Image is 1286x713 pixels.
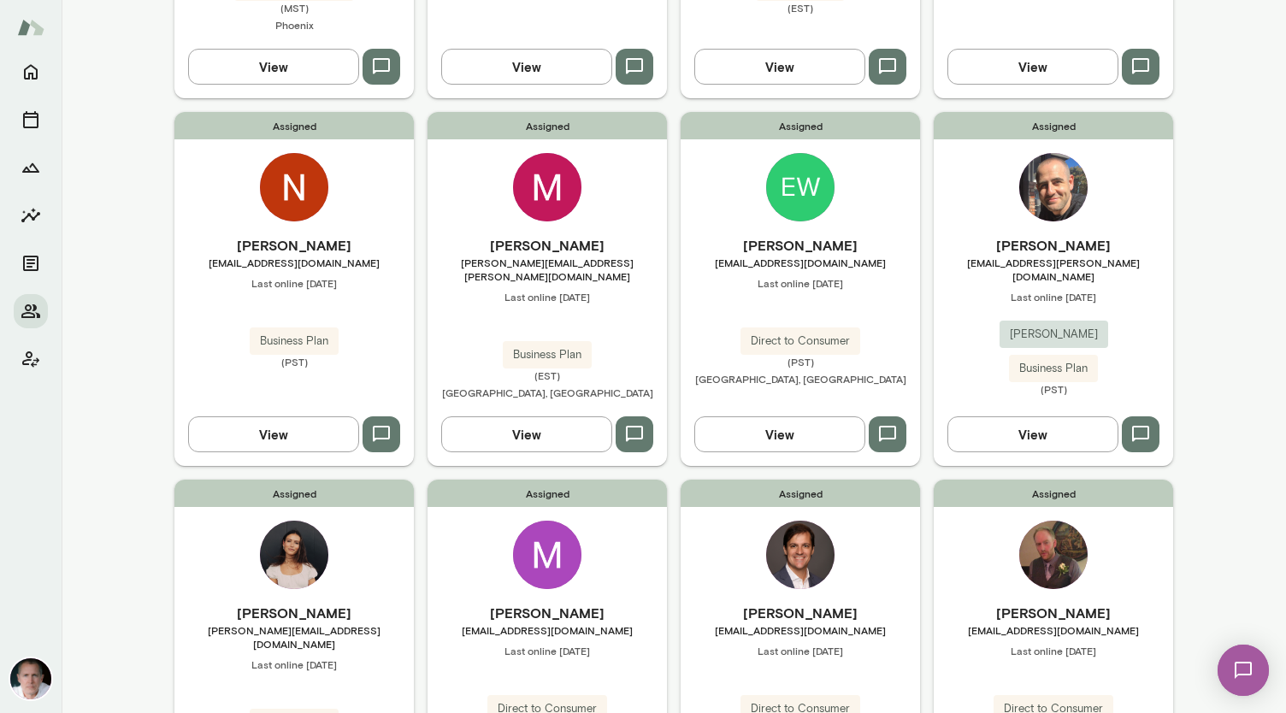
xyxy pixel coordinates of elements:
[1000,326,1108,343] span: [PERSON_NAME]
[174,256,414,269] span: [EMAIL_ADDRESS][DOMAIN_NAME]
[17,11,44,44] img: Mento
[934,256,1173,283] span: [EMAIL_ADDRESS][PERSON_NAME][DOMAIN_NAME]
[503,346,592,363] span: Business Plan
[174,355,414,368] span: (PST)
[740,333,860,350] span: Direct to Consumer
[681,644,920,657] span: Last online [DATE]
[934,623,1173,637] span: [EMAIL_ADDRESS][DOMAIN_NAME]
[275,19,314,31] span: Phoenix
[428,368,667,382] span: (EST)
[14,198,48,233] button: Insights
[188,416,359,452] button: View
[174,657,414,671] span: Last online [DATE]
[694,49,865,85] button: View
[681,235,920,256] h6: [PERSON_NAME]
[681,256,920,269] span: [EMAIL_ADDRESS][DOMAIN_NAME]
[428,290,667,303] span: Last online [DATE]
[681,355,920,368] span: (PST)
[174,480,414,507] span: Assigned
[10,658,51,699] img: Mike Lane
[14,246,48,280] button: Documents
[428,235,667,256] h6: [PERSON_NAME]
[934,480,1173,507] span: Assigned
[681,603,920,623] h6: [PERSON_NAME]
[681,112,920,139] span: Assigned
[14,294,48,328] button: Members
[947,416,1118,452] button: View
[695,373,906,385] span: [GEOGRAPHIC_DATA], [GEOGRAPHIC_DATA]
[188,49,359,85] button: View
[14,342,48,376] button: Client app
[1019,153,1088,221] img: Itai Rabinowitz
[174,1,414,15] span: (MST)
[428,623,667,637] span: [EMAIL_ADDRESS][DOMAIN_NAME]
[441,49,612,85] button: View
[250,333,339,350] span: Business Plan
[14,103,48,137] button: Sessions
[513,153,581,221] img: Mike Fonseca
[934,235,1173,256] h6: [PERSON_NAME]
[934,603,1173,623] h6: [PERSON_NAME]
[947,49,1118,85] button: View
[174,623,414,651] span: [PERSON_NAME][EMAIL_ADDRESS][DOMAIN_NAME]
[766,521,835,589] img: Luciano M
[428,480,667,507] span: Assigned
[442,386,653,398] span: [GEOGRAPHIC_DATA], [GEOGRAPHIC_DATA]
[428,256,667,283] span: [PERSON_NAME][EMAIL_ADDRESS][PERSON_NAME][DOMAIN_NAME]
[681,480,920,507] span: Assigned
[1009,360,1098,377] span: Business Plan
[260,153,328,221] img: Nicky Berger
[681,276,920,290] span: Last online [DATE]
[174,112,414,139] span: Assigned
[260,521,328,589] img: Emma Bates
[428,603,667,623] h6: [PERSON_NAME]
[681,623,920,637] span: [EMAIL_ADDRESS][DOMAIN_NAME]
[174,235,414,256] h6: [PERSON_NAME]
[513,521,581,589] img: Michael Ulin
[694,416,865,452] button: View
[14,55,48,89] button: Home
[934,382,1173,396] span: (PST)
[428,112,667,139] span: Assigned
[14,150,48,185] button: Growth Plan
[766,153,835,221] img: Edward Wexler-Beron
[934,644,1173,657] span: Last online [DATE]
[934,290,1173,303] span: Last online [DATE]
[934,112,1173,139] span: Assigned
[428,644,667,657] span: Last online [DATE]
[441,416,612,452] button: View
[681,1,920,15] span: (EST)
[174,276,414,290] span: Last online [DATE]
[174,603,414,623] h6: [PERSON_NAME]
[1019,521,1088,589] img: Brian Stanley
